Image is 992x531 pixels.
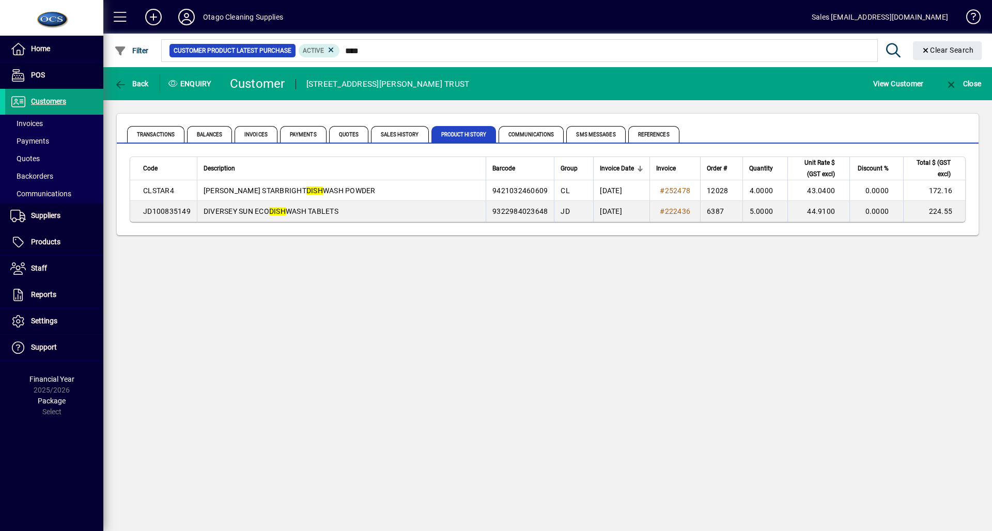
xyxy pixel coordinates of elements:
span: Suppliers [31,211,60,220]
span: [PERSON_NAME] STARBRIGHT WASH POWDER [204,186,376,195]
span: 222436 [665,207,691,215]
span: Order # [707,163,727,174]
span: Code [143,163,158,174]
div: Group [561,163,587,174]
button: View Customer [871,74,926,93]
span: 9322984023648 [492,207,548,215]
a: #252478 [656,185,694,196]
span: Financial Year [29,375,74,383]
td: 0.0000 [849,180,903,201]
button: Profile [170,8,203,26]
span: CL [561,186,570,195]
span: Home [31,44,50,53]
span: Invoice Date [600,163,634,174]
td: 5.0000 [742,201,787,222]
div: [STREET_ADDRESS][PERSON_NAME] TRUST [306,76,470,92]
span: Barcode [492,163,515,174]
span: Payments [280,126,327,143]
div: Unit Rate $ (GST excl) [794,157,844,180]
span: Group [561,163,578,174]
span: Invoices [235,126,277,143]
div: Quantity [749,163,782,174]
mat-chip: Product Activation Status: Active [299,44,340,57]
a: Staff [5,256,103,282]
a: Quotes [5,150,103,167]
span: Settings [31,317,57,325]
span: Payments [10,137,49,145]
td: 4.0000 [742,180,787,201]
div: Otago Cleaning Supplies [203,9,283,25]
a: Settings [5,308,103,334]
em: DISH [306,186,323,195]
span: Invoice [656,163,676,174]
div: Invoice [656,163,694,174]
span: JD100835149 [143,207,191,215]
span: Balances [187,126,232,143]
span: Products [31,238,60,246]
span: JD [561,207,570,215]
span: Product History [431,126,497,143]
div: Order # [707,163,736,174]
div: Sales [EMAIL_ADDRESS][DOMAIN_NAME] [812,9,948,25]
span: Filter [114,46,149,55]
span: View Customer [873,75,923,92]
div: Enquiry [160,75,222,92]
td: 172.16 [903,180,965,201]
button: Clear [913,41,982,60]
a: Reports [5,282,103,308]
td: 0.0000 [849,201,903,222]
a: POS [5,63,103,88]
td: 43.0400 [787,180,849,201]
span: Close [945,80,981,88]
span: Unit Rate $ (GST excl) [794,157,835,180]
div: Discount % [856,163,898,174]
button: Add [137,8,170,26]
span: Staff [31,264,47,272]
td: [DATE] [593,180,649,201]
app-page-header-button: Close enquiry [934,74,992,93]
span: Support [31,343,57,351]
span: Active [303,47,324,54]
span: 9421032460609 [492,186,548,195]
a: Communications [5,185,103,202]
a: Home [5,36,103,62]
td: 44.9100 [787,201,849,222]
span: Quotes [329,126,369,143]
span: Quotes [10,154,40,163]
span: # [660,207,664,215]
a: Invoices [5,115,103,132]
span: Communications [499,126,564,143]
td: 224.55 [903,201,965,222]
span: 252478 [665,186,691,195]
span: Clear Search [921,46,974,54]
span: Customers [31,97,66,105]
a: Products [5,229,103,255]
span: Backorders [10,172,53,180]
span: Description [204,163,235,174]
span: Back [114,80,149,88]
div: Barcode [492,163,548,174]
div: Customer [230,75,285,92]
a: Backorders [5,167,103,185]
span: Package [38,397,66,405]
td: 12028 [700,180,742,201]
span: Total $ (GST excl) [910,157,951,180]
button: Filter [112,41,151,60]
a: #222436 [656,206,694,217]
span: Reports [31,290,56,299]
a: Payments [5,132,103,150]
td: 6387 [700,201,742,222]
span: Communications [10,190,71,198]
span: Sales History [371,126,428,143]
div: Total $ (GST excl) [910,157,960,180]
a: Knowledge Base [958,2,979,36]
a: Suppliers [5,203,103,229]
button: Close [942,74,984,93]
div: Description [204,163,479,174]
td: [DATE] [593,201,649,222]
span: CLSTAR4 [143,186,174,195]
span: DIVERSEY SUN ECO WASH TABLETS [204,207,338,215]
a: Support [5,335,103,361]
span: Transactions [127,126,184,143]
app-page-header-button: Back [103,74,160,93]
